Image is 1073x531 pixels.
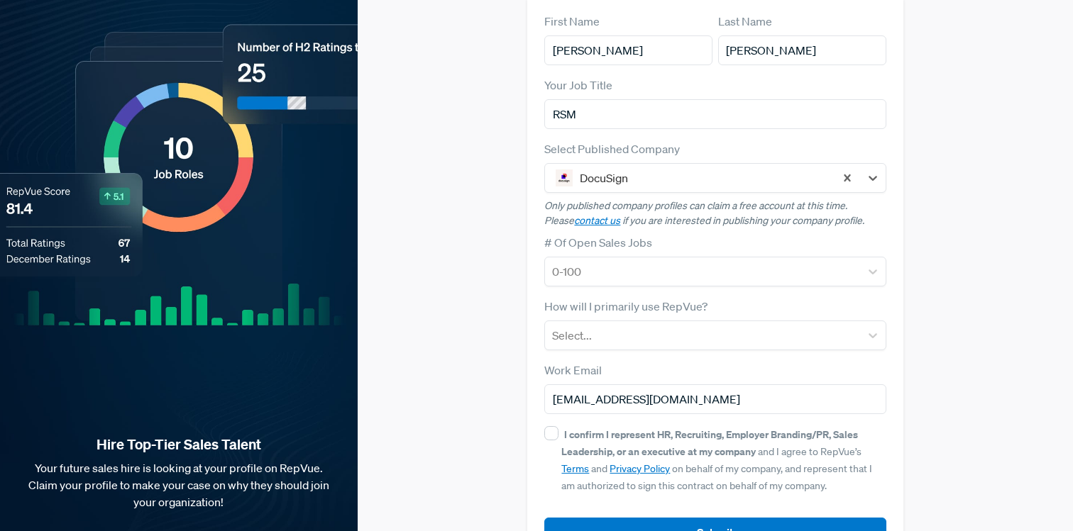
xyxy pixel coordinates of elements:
a: contact us [574,214,620,227]
input: First Name [544,35,712,65]
label: Work Email [544,362,602,379]
input: Email [544,384,886,414]
span: and I agree to RepVue’s and on behalf of my company, and represent that I am authorized to sign t... [561,428,872,492]
label: First Name [544,13,600,30]
p: Only published company profiles can claim a free account at this time. Please if you are interest... [544,199,886,228]
label: Select Published Company [544,140,680,157]
label: How will I primarily use RepVue? [544,298,708,315]
p: Your future sales hire is looking at your profile on RepVue. Claim your profile to make your case... [23,459,335,510]
label: Last Name [718,13,772,30]
a: Terms [561,462,589,475]
label: # Of Open Sales Jobs [544,234,652,251]
strong: I confirm I represent HR, Recruiting, Employer Branding/PR, Sales Leadership, or an executive at ... [561,427,858,458]
label: Your Job Title [544,77,612,94]
img: DocuSign [556,169,573,186]
input: Last Name [718,35,886,65]
a: Privacy Policy [610,462,670,475]
strong: Hire Top-Tier Sales Talent [23,435,335,454]
input: Title [544,99,886,129]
